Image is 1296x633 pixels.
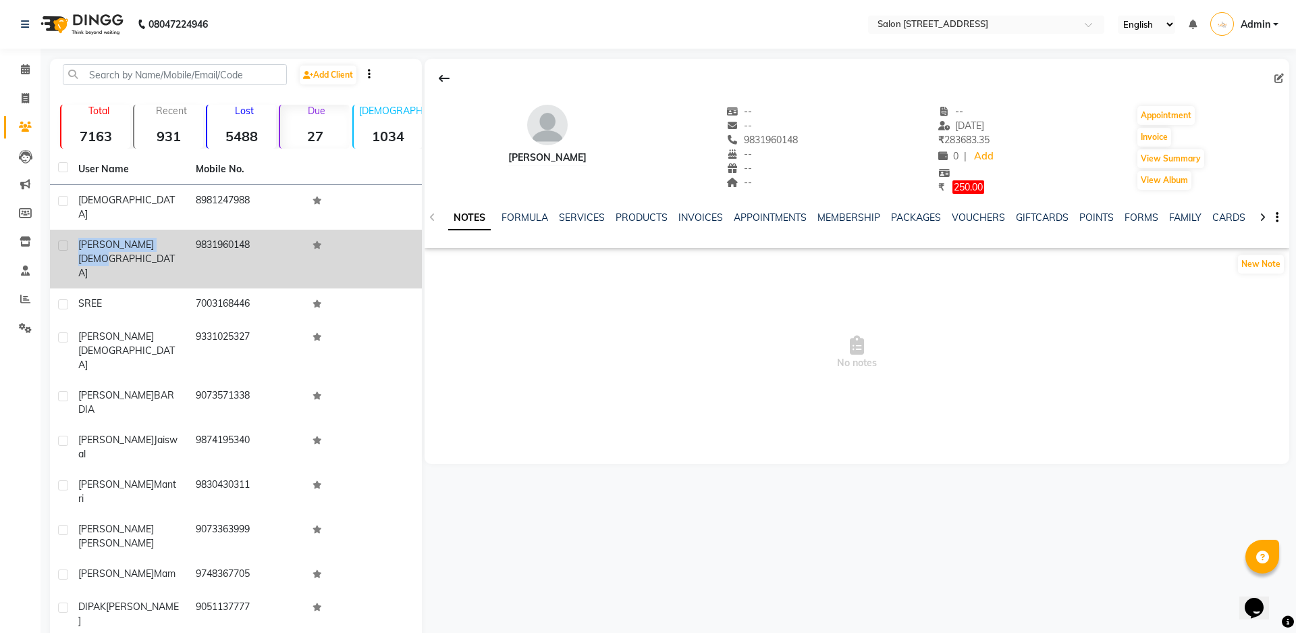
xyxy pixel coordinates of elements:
[527,105,568,145] img: avatar
[188,380,305,425] td: 9073571338
[354,128,423,145] strong: 1034
[78,434,154,446] span: [PERSON_NAME]
[559,211,605,224] a: SERVICES
[78,537,154,549] span: [PERSON_NAME]
[1212,211,1245,224] a: CARDS
[734,211,807,224] a: APPOINTMENTS
[1079,211,1114,224] a: POINTS
[188,230,305,288] td: 9831960148
[280,128,349,145] strong: 27
[1137,128,1171,147] button: Invoice
[938,105,964,118] span: --
[1239,579,1282,619] iframe: chat widget
[508,151,587,165] div: [PERSON_NAME]
[817,211,880,224] a: MEMBERSHIP
[727,120,753,132] span: --
[188,470,305,514] td: 9830430311
[972,147,996,166] a: Add
[188,154,305,185] th: Mobile No.
[188,288,305,322] td: 7003168446
[359,105,423,117] p: [DEMOGRAPHIC_DATA]
[61,128,130,145] strong: 7163
[891,211,941,224] a: PACKAGES
[727,148,753,160] span: --
[938,120,985,132] span: [DATE]
[1241,18,1270,32] span: Admin
[134,128,203,145] strong: 931
[283,105,349,117] p: Due
[616,211,668,224] a: PRODUCTS
[188,514,305,559] td: 9073363999
[502,211,548,224] a: FORMULA
[1238,255,1284,274] button: New Note
[1210,12,1234,36] img: Admin
[430,66,458,91] div: Back to Client
[938,181,944,193] span: ₹
[78,238,154,251] span: [PERSON_NAME]
[148,5,208,43] b: 08047224946
[78,478,154,490] span: [PERSON_NAME]
[727,162,753,174] span: --
[1169,211,1201,224] a: FAMILY
[938,134,990,146] span: 283683.35
[952,180,984,194] span: 250.00
[1137,149,1204,168] button: View Summary
[964,149,967,163] span: |
[727,105,753,118] span: --
[727,134,799,146] span: 9831960148
[938,150,959,162] span: 0
[727,176,753,188] span: --
[938,134,944,146] span: ₹
[34,5,127,43] img: logo
[188,322,305,380] td: 9331025327
[78,345,175,371] span: [DEMOGRAPHIC_DATA]
[78,330,154,343] span: [PERSON_NAME]
[213,105,276,117] p: Lost
[154,567,175,580] span: mam
[188,185,305,230] td: 8981247988
[78,194,175,220] span: [DEMOGRAPHIC_DATA]
[78,253,175,279] span: [DEMOGRAPHIC_DATA]
[78,601,106,613] span: DIPAK
[70,154,188,185] th: User Name
[63,64,287,85] input: Search by Name/Mobile/Email/Code
[1137,106,1195,125] button: Appointment
[188,559,305,592] td: 9748367705
[67,105,130,117] p: Total
[78,297,102,309] span: SREE
[1016,211,1069,224] a: GIFTCARDS
[207,128,276,145] strong: 5488
[1137,171,1191,190] button: View Album
[78,567,154,580] span: [PERSON_NAME]
[1125,211,1158,224] a: FORMS
[78,601,179,627] span: [PERSON_NAME]
[678,211,723,224] a: INVOICES
[300,66,356,84] a: Add Client
[140,105,203,117] p: Recent
[188,425,305,470] td: 9874195340
[78,523,154,535] span: [PERSON_NAME]
[425,286,1289,421] span: No notes
[952,211,1005,224] a: VOUCHERS
[448,206,491,230] a: NOTES
[78,389,154,401] span: [PERSON_NAME]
